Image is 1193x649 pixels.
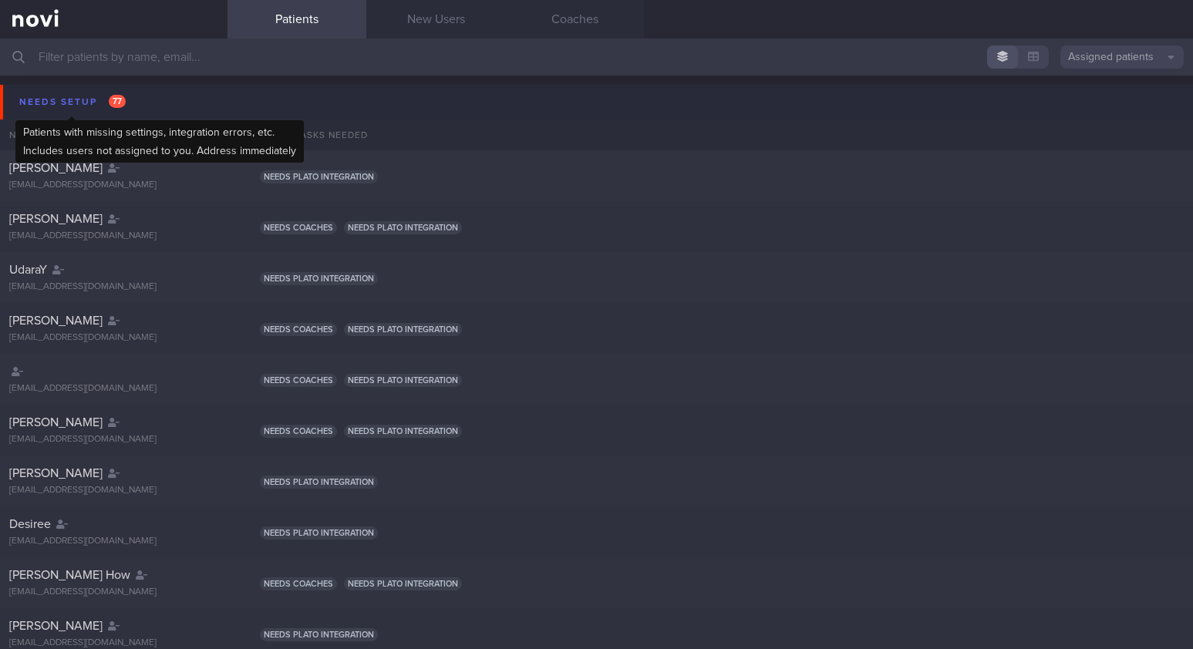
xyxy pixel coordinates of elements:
[251,119,1193,150] div: Setup tasks needed
[344,374,462,387] span: Needs plato integration
[9,264,47,276] span: UdaraY
[109,95,126,108] span: 77
[9,281,218,293] div: [EMAIL_ADDRESS][DOMAIN_NAME]
[9,434,218,446] div: [EMAIL_ADDRESS][DOMAIN_NAME]
[260,476,378,489] span: Needs plato integration
[9,416,103,429] span: [PERSON_NAME]
[260,323,337,336] span: Needs coaches
[260,425,337,438] span: Needs coaches
[9,230,218,242] div: [EMAIL_ADDRESS][DOMAIN_NAME]
[344,577,462,590] span: Needs plato integration
[9,332,218,344] div: [EMAIL_ADDRESS][DOMAIN_NAME]
[9,180,218,191] div: [EMAIL_ADDRESS][DOMAIN_NAME]
[344,425,462,438] span: Needs plato integration
[9,587,218,598] div: [EMAIL_ADDRESS][DOMAIN_NAME]
[260,526,378,540] span: Needs plato integration
[9,637,218,649] div: [EMAIL_ADDRESS][DOMAIN_NAME]
[9,518,51,530] span: Desiree
[9,383,218,395] div: [EMAIL_ADDRESS][DOMAIN_NAME]
[260,221,337,234] span: Needs coaches
[260,374,337,387] span: Needs coaches
[9,569,130,581] span: [PERSON_NAME] How
[260,577,337,590] span: Needs coaches
[260,628,378,641] span: Needs plato integration
[166,119,227,150] div: Chats
[344,221,462,234] span: Needs plato integration
[9,213,103,225] span: [PERSON_NAME]
[344,323,462,336] span: Needs plato integration
[9,536,218,547] div: [EMAIL_ADDRESS][DOMAIN_NAME]
[9,620,103,632] span: [PERSON_NAME]
[15,92,130,113] div: Needs setup
[9,314,103,327] span: [PERSON_NAME]
[260,170,378,183] span: Needs plato integration
[9,485,218,496] div: [EMAIL_ADDRESS][DOMAIN_NAME]
[9,162,103,174] span: [PERSON_NAME]
[260,272,378,285] span: Needs plato integration
[9,467,103,479] span: [PERSON_NAME]
[1060,45,1184,69] button: Assigned patients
